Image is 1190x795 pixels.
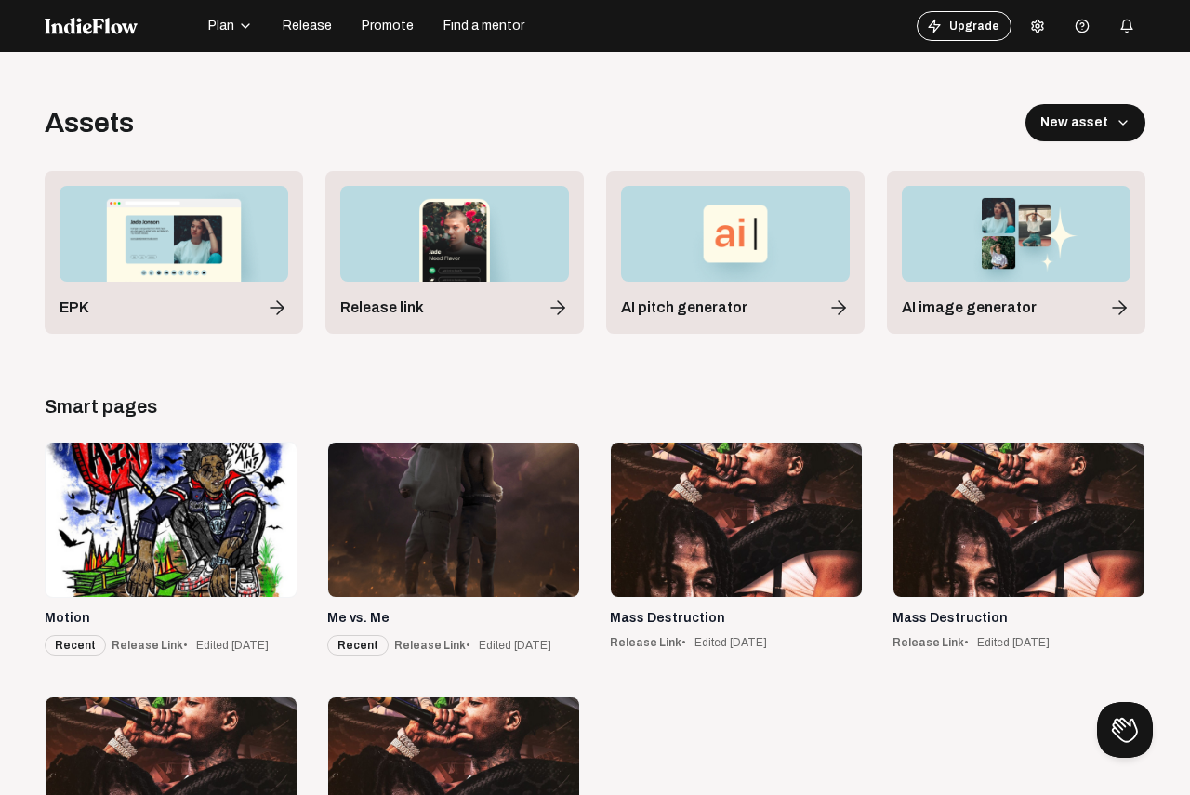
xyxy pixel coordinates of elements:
[443,17,524,35] span: Find a mentor
[45,635,106,656] div: Recent
[892,609,1145,628] div: Mass Destruction
[340,186,569,282] img: Release-link.png
[112,638,183,653] span: Release Link
[340,297,424,319] span: Release link
[1025,104,1145,141] button: New asset
[621,186,850,282] img: AI-Pitch-Generator.png
[45,609,297,628] div: Motion
[432,11,535,41] button: Find a mentor
[350,11,425,41] button: Promote
[902,297,1037,319] span: AI image generator
[208,17,234,35] span: Plan
[610,635,681,650] span: Release Link
[59,186,288,282] img: EPK.png
[327,609,580,628] div: Me vs. Me
[964,635,1050,650] span: • Edited [DATE]
[45,106,134,139] div: Assets
[183,638,269,653] span: • Edited [DATE]
[283,17,332,35] span: Release
[902,186,1130,282] img: AI-Image-Generator.png
[197,11,264,41] button: Plan
[327,635,389,656] div: Recent
[362,17,414,35] span: Promote
[621,297,747,319] span: AI pitch generator
[45,18,138,34] img: indieflow-logo-white.svg
[681,635,767,650] span: • Edited [DATE]
[892,635,964,650] span: Release Link
[1097,702,1153,758] iframe: Toggle Customer Support
[466,638,551,653] span: • Edited [DATE]
[271,11,343,41] button: Release
[59,297,89,319] span: EPK
[394,638,466,653] span: Release Link
[45,393,1145,419] div: Smart pages
[610,609,863,628] div: Mass Destruction
[917,11,1011,41] button: Upgrade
